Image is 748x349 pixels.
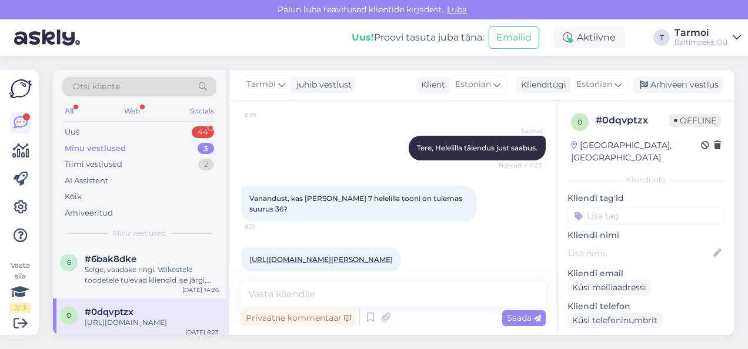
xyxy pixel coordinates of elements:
[553,27,625,48] div: Aktiivne
[567,300,724,313] p: Kliendi telefon
[567,192,724,204] p: Kliendi tag'id
[85,307,133,317] span: #0dqvptzx
[198,159,214,170] div: 2
[188,103,216,119] div: Socials
[571,139,701,164] div: [GEOGRAPHIC_DATA], [GEOGRAPHIC_DATA]
[498,126,542,135] span: Tarmoi
[489,26,539,49] button: Emailid
[567,174,724,185] div: Kliendi info
[567,280,651,296] div: Küsi meiliaadressi
[182,286,219,294] div: [DATE] 14:26
[596,113,669,127] div: # 0dqvptzx
[85,317,219,328] div: [URL][DOMAIN_NAME]
[65,191,82,203] div: Kõik
[576,78,612,91] span: Estonian
[417,143,537,152] span: Tere, Helelilla täiendus just saabus.
[567,229,724,241] p: Kliendi nimi
[567,267,724,280] p: Kliendi email
[669,114,721,127] span: Offline
[62,103,76,119] div: All
[249,194,464,213] span: Vanandust, kas [PERSON_NAME] 7 helelilla tooni on tulemas suurus 36?
[674,28,728,38] div: Tarmoi
[65,126,79,138] div: Uus
[122,103,142,119] div: Web
[567,313,662,328] div: Küsi telefoninumbrit
[9,303,31,313] div: 2 / 3
[674,38,728,47] div: Baltimpeks OÜ
[65,159,122,170] div: Tiimi vestlused
[352,32,374,43] b: Uus!
[85,264,219,286] div: Selge, vaadake ringi. Väikestele toodetele tulevad kliendid ise järgi, suuremad tooted saame me [...
[577,118,582,126] span: 0
[245,110,289,119] span: 0:19
[516,79,566,91] div: Klienditugi
[73,80,120,93] span: Otsi kliente
[67,258,71,267] span: 6
[85,254,136,264] span: #6bak8dke
[455,78,491,91] span: Estonian
[113,228,166,239] span: Minu vestlused
[65,175,108,187] div: AI Assistent
[245,222,289,231] span: 8:21
[9,79,32,98] img: Askly Logo
[567,333,724,345] p: Klienditeekond
[66,311,71,320] span: 0
[292,79,352,91] div: juhib vestlust
[633,77,723,93] div: Arhiveeri vestlus
[65,143,126,155] div: Minu vestlused
[241,310,356,326] div: Privaatne kommentaar
[653,29,670,46] div: T
[249,255,393,264] a: [URL][DOMAIN_NAME][PERSON_NAME]
[567,207,724,224] input: Lisa tag
[498,161,542,170] span: Nähtud ✓ 0:22
[192,126,214,138] div: 44
[568,247,711,260] input: Lisa nimi
[443,4,470,15] span: Luba
[185,328,219,337] div: [DATE] 8:23
[674,28,741,47] a: TarmoiBaltimpeks OÜ
[246,78,276,91] span: Tarmoi
[352,31,484,45] div: Proovi tasuta juba täna:
[198,143,214,155] div: 3
[65,207,113,219] div: Arhiveeritud
[416,79,445,91] div: Klient
[507,313,541,323] span: Saada
[9,260,31,313] div: Vaata siia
